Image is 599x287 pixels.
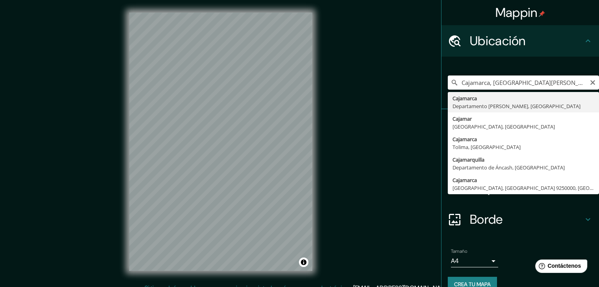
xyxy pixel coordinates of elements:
[448,75,599,90] input: Elige tu ciudad o zona
[452,123,555,130] font: [GEOGRAPHIC_DATA], [GEOGRAPHIC_DATA]
[441,172,599,204] div: Disposición
[299,258,308,267] button: Activar o desactivar atribución
[441,25,599,57] div: Ubicación
[452,103,580,110] font: Departamento [PERSON_NAME], [GEOGRAPHIC_DATA]
[529,256,590,278] iframe: Lanzador de widgets de ayuda
[452,143,521,151] font: Tolima, [GEOGRAPHIC_DATA]
[441,109,599,141] div: Patas
[452,136,477,143] font: Cajamarca
[590,78,596,86] button: Claro
[129,13,312,271] canvas: Mapa
[495,4,538,21] font: Mappin
[452,115,472,122] font: Cajamar
[539,11,545,17] img: pin-icon.png
[452,95,477,102] font: Cajamarca
[452,164,565,171] font: Departamento de Áncash, [GEOGRAPHIC_DATA]
[451,248,467,254] font: Tamaño
[441,204,599,235] div: Borde
[452,177,477,184] font: Cajamarca
[470,211,503,228] font: Borde
[470,33,526,49] font: Ubicación
[452,156,484,163] font: Cajamarquilla
[451,257,459,265] font: A4
[441,141,599,172] div: Estilo
[451,255,498,267] div: A4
